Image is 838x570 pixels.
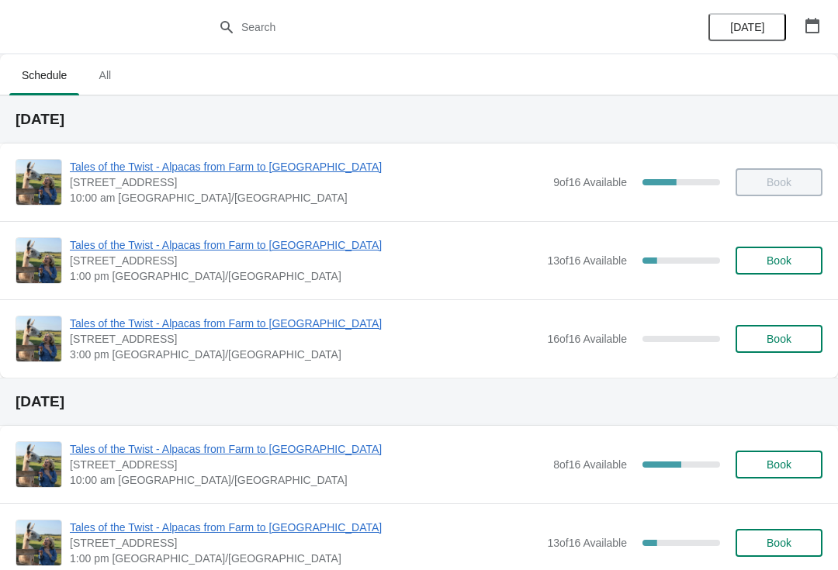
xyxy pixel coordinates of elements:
span: Book [767,537,791,549]
button: Book [736,247,822,275]
span: [STREET_ADDRESS] [70,331,539,347]
span: Book [767,254,791,267]
span: Book [767,458,791,471]
span: 1:00 pm [GEOGRAPHIC_DATA]/[GEOGRAPHIC_DATA] [70,551,539,566]
img: Tales of the Twist - Alpacas from Farm to Yarn | 5627 Route 12, Tyne Valley, PE, Canada | 1:00 pm... [16,520,61,565]
span: Tales of the Twist - Alpacas from Farm to [GEOGRAPHIC_DATA] [70,520,539,535]
span: [STREET_ADDRESS] [70,535,539,551]
span: Schedule [9,61,79,89]
span: Tales of the Twist - Alpacas from Farm to [GEOGRAPHIC_DATA] [70,159,545,174]
span: Tales of the Twist - Alpacas from Farm to [GEOGRAPHIC_DATA] [70,441,545,457]
span: 3:00 pm [GEOGRAPHIC_DATA]/[GEOGRAPHIC_DATA] [70,347,539,362]
span: 10:00 am [GEOGRAPHIC_DATA]/[GEOGRAPHIC_DATA] [70,472,545,488]
img: Tales of the Twist - Alpacas from Farm to Yarn | 5627 Route 12, Tyne Valley, PE, Canada | 10:00 a... [16,160,61,205]
span: 10:00 am [GEOGRAPHIC_DATA]/[GEOGRAPHIC_DATA] [70,190,545,206]
button: Book [736,451,822,478]
span: 16 of 16 Available [547,333,627,345]
input: Search [241,13,628,41]
span: [STREET_ADDRESS] [70,457,545,472]
span: 8 of 16 Available [553,458,627,471]
button: Book [736,325,822,353]
span: [STREET_ADDRESS] [70,174,545,190]
span: 9 of 16 Available [553,176,627,188]
button: [DATE] [708,13,786,41]
span: [DATE] [730,21,764,33]
span: 13 of 16 Available [547,537,627,549]
img: Tales of the Twist - Alpacas from Farm to Yarn | 5627 Route 12, Tyne Valley, PE, Canada | 10:00 a... [16,442,61,487]
img: Tales of the Twist - Alpacas from Farm to Yarn | 5627 Route 12, Tyne Valley, PE, Canada | 1:00 pm... [16,238,61,283]
button: Book [736,529,822,557]
img: Tales of the Twist - Alpacas from Farm to Yarn | 5627 Route 12, Tyne Valley, PE, Canada | 3:00 pm... [16,316,61,361]
span: All [85,61,124,89]
h2: [DATE] [16,394,822,409]
span: 1:00 pm [GEOGRAPHIC_DATA]/[GEOGRAPHIC_DATA] [70,268,539,284]
span: Tales of the Twist - Alpacas from Farm to [GEOGRAPHIC_DATA] [70,316,539,331]
span: Tales of the Twist - Alpacas from Farm to [GEOGRAPHIC_DATA] [70,237,539,253]
h2: [DATE] [16,112,822,127]
span: Book [767,333,791,345]
span: [STREET_ADDRESS] [70,253,539,268]
span: 13 of 16 Available [547,254,627,267]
